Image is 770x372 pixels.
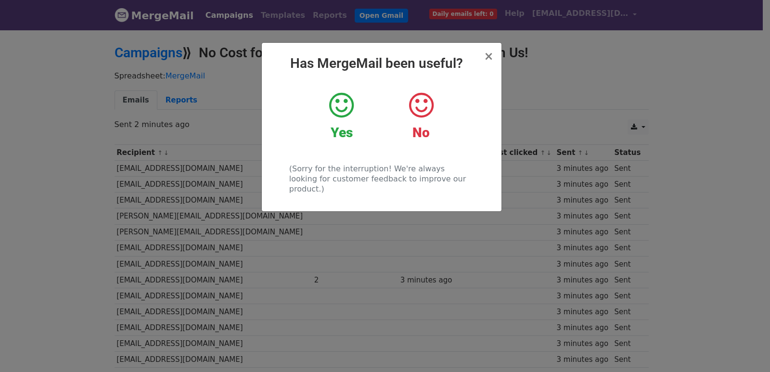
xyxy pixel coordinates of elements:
[331,125,353,141] strong: Yes
[484,51,493,62] button: Close
[388,91,453,141] a: No
[484,50,493,63] span: ×
[412,125,430,141] strong: No
[309,91,374,141] a: Yes
[269,55,494,72] h2: Has MergeMail been useful?
[289,164,474,194] p: (Sorry for the interruption! We're always looking for customer feedback to improve our product.)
